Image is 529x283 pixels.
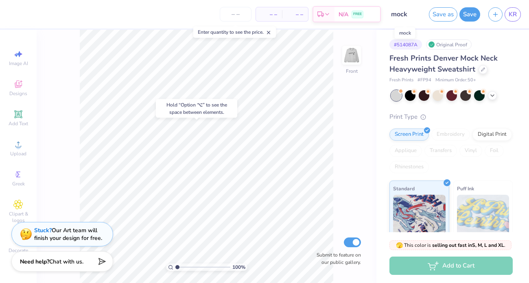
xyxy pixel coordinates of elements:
span: Fresh Prints [389,77,413,84]
div: Applique [389,145,422,157]
span: Decorate [9,247,28,254]
div: # 514087A [389,39,422,50]
div: Embroidery [431,128,470,141]
span: Puff Ink [457,184,474,193]
div: Hold “Option ⌥” to see the space between elements. [156,99,237,118]
img: Standard [393,195,446,235]
div: Enter quantity to see the price. [193,26,276,38]
span: FREE [353,11,362,17]
span: # FP94 [418,77,431,84]
div: Foil [485,145,504,157]
img: Puff Ink [457,195,509,235]
div: Original Proof [426,39,472,50]
strong: Stuck? [34,226,52,234]
strong: selling out fast in S, M, L and XL [432,242,504,248]
div: Front [346,67,358,75]
span: N/A [339,10,348,19]
span: – – [261,10,277,19]
a: KR [505,7,521,22]
span: 100 % [232,263,245,271]
div: Screen Print [389,128,429,141]
span: Greek [12,181,25,187]
span: 🫣 [396,242,403,249]
span: Standard [393,184,415,193]
input: Untitled Design [385,6,425,22]
div: Rhinestones [389,161,429,173]
span: Designs [9,90,27,97]
span: Upload [10,150,26,157]
span: This color is . [396,242,505,249]
div: Transfers [424,145,457,157]
label: Submit to feature on our public gallery. [312,251,361,266]
span: Fresh Prints Denver Mock Neck Heavyweight Sweatshirt [389,53,498,74]
input: – – [220,7,251,22]
button: Save as [429,7,457,22]
strong: Need help? [20,258,49,266]
span: Image AI [9,60,28,67]
div: Our Art team will finish your design for free. [34,226,102,242]
div: Print Type [389,112,513,122]
button: Save [459,7,480,22]
div: Vinyl [459,145,482,157]
span: Minimum Order: 50 + [435,77,476,84]
span: KR [509,10,517,19]
span: Add Text [9,120,28,127]
div: Digital Print [472,128,512,141]
img: Front [343,47,360,63]
span: – – [287,10,303,19]
span: Clipart & logos [4,211,33,224]
div: mock [395,27,415,39]
span: Chat with us. [49,258,83,266]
